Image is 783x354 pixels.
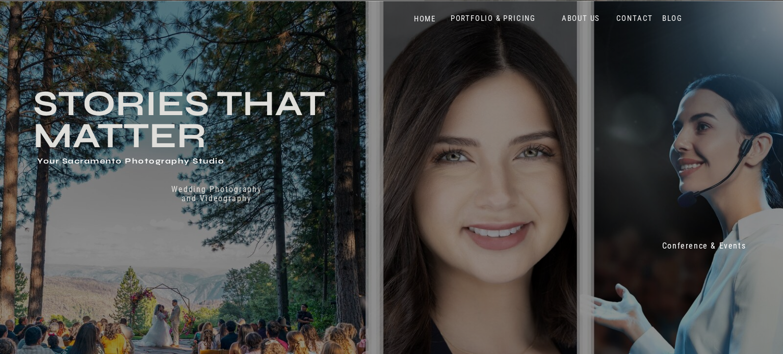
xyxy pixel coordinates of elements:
h2: Don't just take our word for it [406,244,700,343]
a: BLOG [660,14,685,23]
h1: Your Sacramento Photography Studio [37,157,322,167]
a: PORTFOLIO & PRICING [447,14,540,23]
a: Wedding Photography and Videography [164,185,270,212]
a: HOME [403,14,447,24]
h3: Stories that Matter [33,88,448,150]
a: CONTACT [614,14,656,23]
a: Conference & Events [655,241,753,255]
a: ABOUT US [559,14,603,23]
